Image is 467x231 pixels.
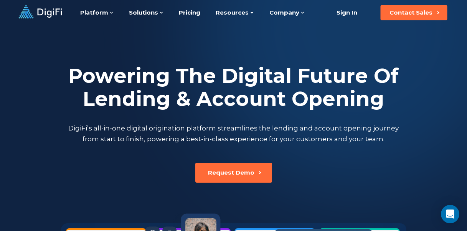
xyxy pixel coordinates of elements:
h2: Powering The Digital Future Of Lending & Account Opening [67,64,401,111]
button: Request Demo [195,163,272,183]
div: Open Intercom Messenger [441,205,459,223]
button: Contact Sales [380,5,447,20]
a: Sign In [327,5,366,20]
p: DigiFi’s all-in-one digital origination platform streamlines the lending and account opening jour... [67,123,401,144]
div: Contact Sales [389,9,432,16]
div: Request Demo [208,169,254,177]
